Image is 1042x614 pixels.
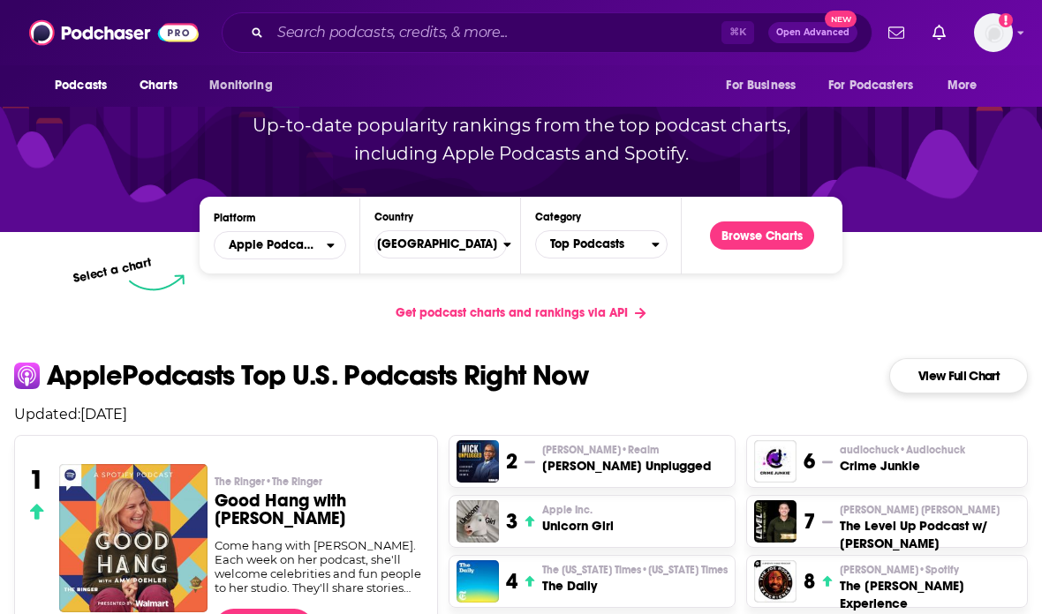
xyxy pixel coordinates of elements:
img: The Daily [457,560,499,603]
img: The Level Up Podcast w/ Paul Alex [754,500,797,543]
span: Top Podcasts [536,229,652,259]
p: Apple Podcasts Top U.S. Podcasts Right Now [47,362,588,390]
span: Apple Podcasts [229,239,317,251]
span: • Realm [621,444,659,456]
span: • Audiochuck [899,444,965,456]
a: [PERSON_NAME]•Realm[PERSON_NAME] Unplugged [542,443,711,475]
span: [GEOGRAPHIC_DATA] [363,229,503,259]
p: The Ringer • The Ringer [215,475,424,489]
a: audiochuck•AudiochuckCrime Junkie [840,443,965,475]
a: Mick Unplugged [457,440,499,483]
p: audiochuck • Audiochuck [840,443,965,457]
img: The Joe Rogan Experience [754,560,797,603]
span: Apple Inc. [542,503,593,517]
svg: Add a profile image [999,13,1013,27]
span: ⌘ K [721,21,754,44]
h3: The Daily [542,577,728,595]
div: Come hang with [PERSON_NAME]. Each week on her podcast, she'll welcome celebrities and fun people... [215,538,424,595]
h3: The Level Up Podcast w/ [PERSON_NAME] [840,517,1020,552]
button: Browse Charts [710,221,814,250]
span: audiochuck [840,443,965,457]
a: Get podcast charts and rankings via API [381,291,660,334]
h3: Unicorn Girl [542,517,614,535]
h3: Good Hang with [PERSON_NAME] [215,492,424,528]
p: Mick Hunt • Realm [542,443,711,457]
span: [PERSON_NAME] [840,563,959,577]
img: Unicorn Girl [457,500,499,543]
button: open menu [197,69,295,102]
a: Apple Inc.Unicorn Girl [542,503,614,535]
span: • [US_STATE] Times [641,564,728,576]
span: New [825,11,857,27]
button: open menu [935,69,1000,102]
span: [PERSON_NAME] [542,443,659,457]
p: Apple Inc. [542,503,614,517]
h3: 6 [804,448,815,475]
div: Search podcasts, credits, & more... [222,12,872,53]
img: Good Hang with Amy Poehler [59,464,208,612]
button: Open AdvancedNew [768,22,857,43]
h3: The [PERSON_NAME] Experience [840,577,1020,612]
img: Podchaser - Follow, Share and Rate Podcasts [29,16,199,49]
a: The Ringer•The RingerGood Hang with [PERSON_NAME] [215,475,424,538]
button: open menu [817,69,939,102]
h3: 2 [506,448,517,475]
span: The Ringer [215,475,322,489]
a: Show notifications dropdown [881,18,911,48]
span: • Spotify [918,564,959,576]
p: The New York Times • New York Times [542,563,728,577]
p: Joe Rogan • Spotify [840,563,1020,577]
img: User Profile [974,13,1013,52]
img: Crime Junkie [754,440,797,483]
h3: 1 [29,464,44,496]
p: Up-to-date popularity rankings from the top podcast charts, including Apple Podcasts and Spotify. [217,111,825,168]
p: Select a chart [72,255,153,286]
a: Charts [128,69,188,102]
button: Countries [374,230,507,258]
h3: 8 [804,568,815,595]
button: Show profile menu [974,13,1013,52]
span: The [US_STATE] Times [542,563,728,577]
span: More [948,73,978,98]
button: open menu [42,69,130,102]
a: View Full Chart [889,358,1028,393]
h3: 7 [804,508,815,535]
a: [PERSON_NAME]•SpotifyThe [PERSON_NAME] Experience [840,563,1020,612]
span: • The Ringer [265,475,322,488]
h2: Platforms [214,231,346,259]
button: open menu [214,231,346,259]
span: Podcasts [55,73,107,98]
h3: Crime Junkie [840,457,965,475]
span: Monitoring [209,73,272,98]
span: Open Advanced [776,28,849,37]
span: Logged in as cduhigg [974,13,1013,52]
h3: 4 [506,568,517,595]
span: [PERSON_NAME] [PERSON_NAME] [840,503,1000,517]
span: For Business [726,73,796,98]
img: select arrow [129,274,185,291]
button: Categories [535,230,668,258]
p: Paul Alex Espinoza [840,503,1020,517]
a: Show notifications dropdown [925,18,953,48]
input: Search podcasts, credits, & more... [270,19,721,47]
h3: 3 [506,508,517,535]
img: apple Icon [14,363,40,388]
button: open menu [714,69,818,102]
a: Good Hang with Amy Poehler [59,464,208,611]
h3: [PERSON_NAME] Unplugged [542,457,711,475]
span: Get podcast charts and rankings via API [396,305,628,320]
